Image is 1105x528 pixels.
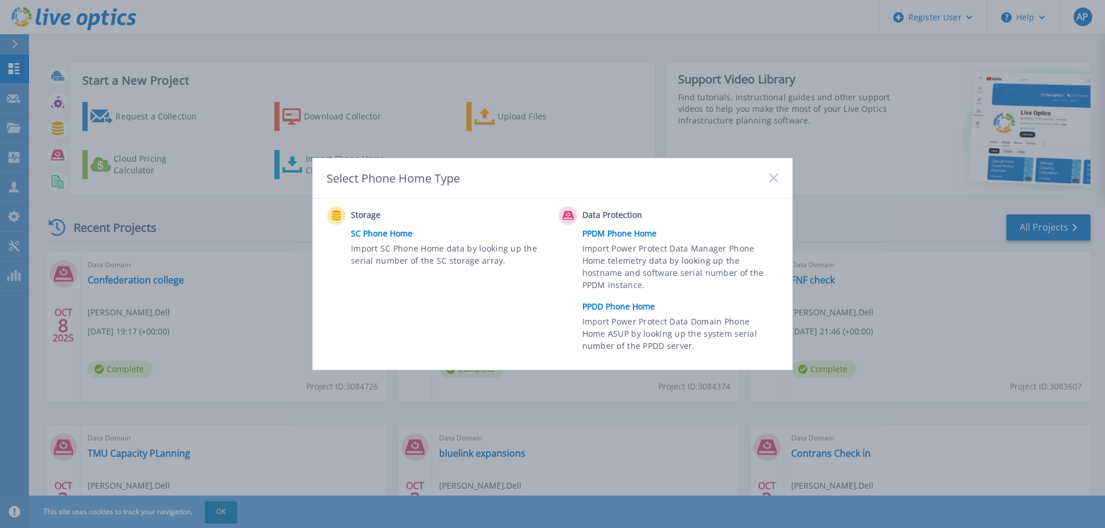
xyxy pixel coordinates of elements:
span: Data Protection [582,209,698,223]
div: Select Phone Home Type [327,170,461,186]
span: Import Power Protect Data Manager Phone Home telemetry data by looking up the hostname and softwa... [582,242,776,296]
span: Storage [351,209,466,223]
a: PPDD Phone Home [582,298,784,315]
a: SC Phone Home [351,225,553,242]
a: PPDM Phone Home [582,225,784,242]
span: Import Power Protect Data Domain Phone Home ASUP by looking up the system serial number of the PP... [582,315,776,355]
span: Import SC Phone Home data by looking up the serial number of the SC storage array. [351,242,544,269]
